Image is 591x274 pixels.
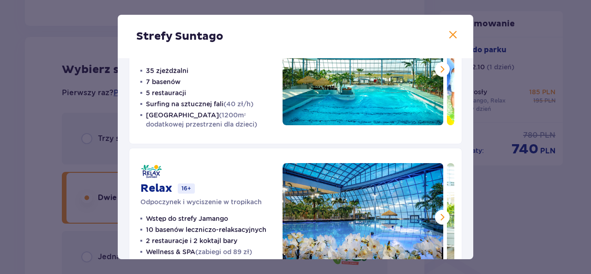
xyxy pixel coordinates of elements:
[146,247,252,256] p: Wellness & SPA
[223,100,253,108] span: (40 zł/h)
[140,197,262,207] p: Odpoczynek i wyciszenie w tropikach
[136,30,223,43] p: Strefy Suntago
[146,110,271,129] p: [GEOGRAPHIC_DATA]
[146,77,181,86] p: 7 basenów
[283,163,443,273] img: Relax
[146,225,266,234] p: 10 basenów leczniczo-relaksacyjnych
[146,236,237,245] p: 2 restauracje i 2 koktajl bary
[146,88,186,97] p: 5 restauracji
[283,15,443,125] img: Jamango
[178,183,195,194] p: 16+
[146,99,253,109] p: Surfing na sztucznej fali
[146,66,188,75] p: 35 zjeżdżalni
[195,248,252,256] span: (zabiegi od 89 zł)
[146,214,228,223] p: Wstęp do strefy Jamango
[140,182,172,195] p: Relax
[140,163,163,180] img: Relax logo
